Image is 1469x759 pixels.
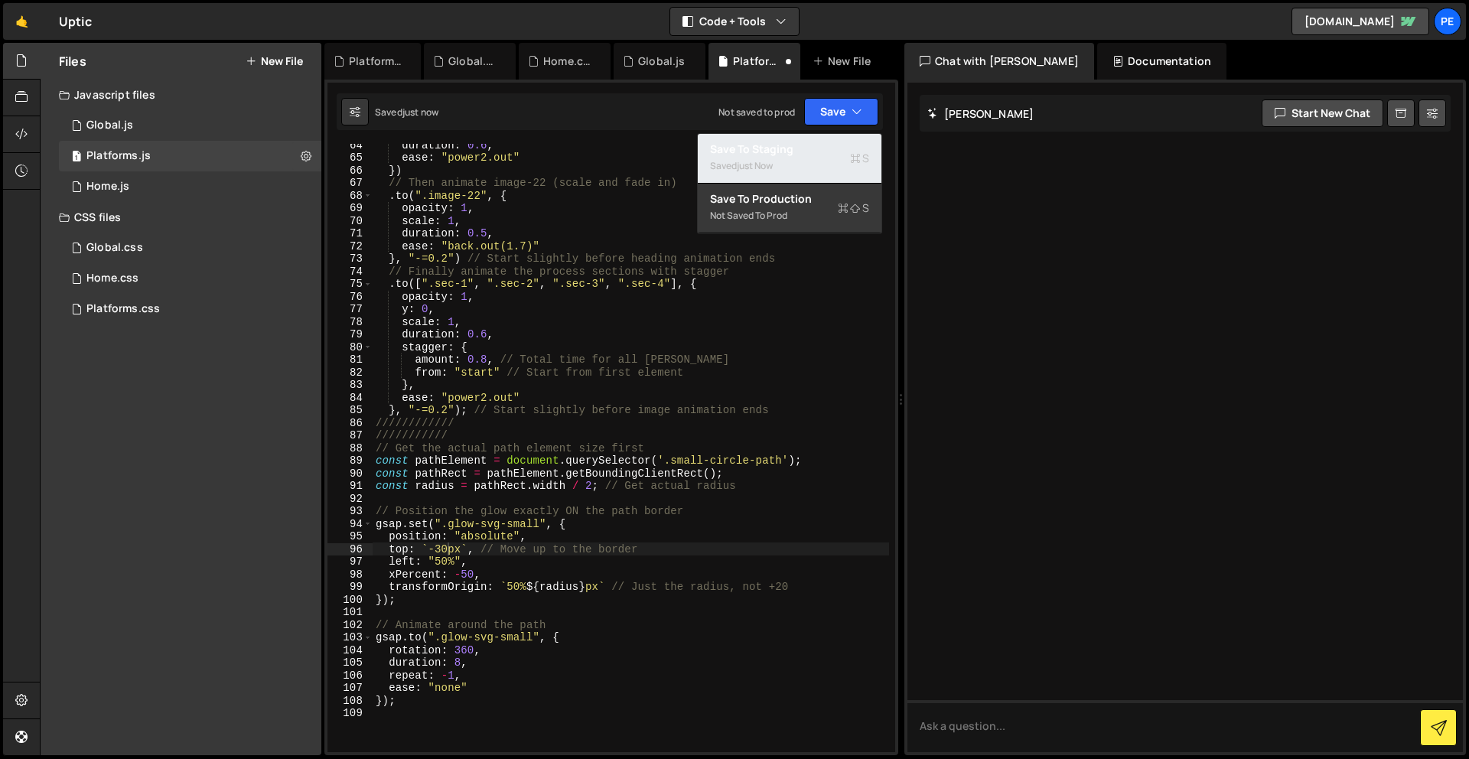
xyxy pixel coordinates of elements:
div: Home.js [86,180,129,194]
div: 107 [327,682,373,695]
div: 16207/43629.js [59,110,321,141]
div: Home.css [86,272,138,285]
div: Platforms.css [349,54,402,69]
a: 🤙 [3,3,41,40]
div: 86 [327,417,373,430]
div: Platforms.js [733,54,782,69]
div: 74 [327,265,373,279]
div: 94 [327,518,373,531]
div: 91 [327,480,373,493]
div: Global.js [638,54,685,69]
div: Saved [375,106,438,119]
div: 88 [327,442,373,455]
div: Home.css [543,54,592,69]
div: 100 [327,594,373,607]
div: 66 [327,165,373,178]
div: 68 [327,190,373,203]
div: CSS files [41,202,321,233]
div: Saved [710,157,869,175]
div: 69 [327,202,373,215]
div: 95 [327,530,373,543]
div: 92 [327,493,373,506]
div: 93 [327,505,373,518]
div: 108 [327,695,373,708]
div: 106 [327,669,373,682]
div: Chat with [PERSON_NAME] [904,43,1094,80]
div: Global.js [86,119,133,132]
div: Documentation [1097,43,1226,80]
div: 89 [327,454,373,467]
div: 16207/44644.css [59,294,321,324]
div: Platforms.css [86,302,160,316]
div: 96 [327,543,373,556]
button: Code + Tools [670,8,799,35]
div: 16207/43644.css [59,263,321,294]
div: 72 [327,240,373,253]
div: 98 [327,568,373,581]
div: 83 [327,379,373,392]
div: 90 [327,467,373,480]
div: 16207/43839.css [59,233,321,263]
div: 65 [327,151,373,165]
div: Uptic [59,12,92,31]
div: Save to Production [710,191,869,207]
a: [DOMAIN_NAME] [1291,8,1429,35]
div: 104 [327,644,373,657]
div: 105 [327,656,373,669]
div: 82 [327,366,373,379]
div: 64 [327,139,373,152]
div: just now [402,106,438,119]
div: 87 [327,429,373,442]
h2: [PERSON_NAME] [927,106,1034,121]
div: 102 [327,619,373,632]
button: Save to ProductionS Not saved to prod [698,184,881,233]
button: Save to StagingS Savedjust now [698,134,881,184]
div: 73 [327,252,373,265]
div: 67 [327,177,373,190]
div: 77 [327,303,373,316]
div: Global.css [86,241,143,255]
div: Not saved to prod [710,207,869,225]
div: 70 [327,215,373,228]
div: 97 [327,555,373,568]
h2: Files [59,53,86,70]
div: 109 [327,707,373,720]
div: 71 [327,227,373,240]
div: Platforms.js [86,149,151,163]
div: Not saved to prod [718,106,795,119]
div: 16207/44103.js [59,141,321,171]
div: 103 [327,631,373,644]
span: S [850,151,869,166]
div: Global.css [448,54,497,69]
div: 99 [327,581,373,594]
a: Pe [1434,8,1461,35]
div: New File [813,54,877,69]
div: Save to Staging [710,142,869,157]
div: Javascript files [41,80,321,110]
div: 81 [327,353,373,366]
div: 75 [327,278,373,291]
button: Save [804,98,878,125]
span: S [838,200,869,216]
div: 84 [327,392,373,405]
div: 101 [327,606,373,619]
button: New File [246,55,303,67]
div: 16207/43628.js [59,171,321,202]
button: Start new chat [1262,99,1383,127]
div: 85 [327,404,373,417]
div: just now [737,159,773,172]
div: 76 [327,291,373,304]
span: 1 [72,151,81,164]
div: 78 [327,316,373,329]
div: 79 [327,328,373,341]
div: 80 [327,341,373,354]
